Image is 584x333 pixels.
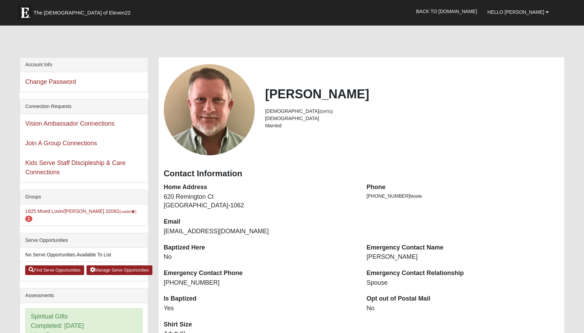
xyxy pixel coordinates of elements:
[25,159,125,176] a: Kids Serve Staff Discipleship & Care Connections
[164,243,356,252] dt: Baptized Here
[164,169,559,179] h3: Contact Information
[366,278,559,287] dd: Spouse
[265,87,559,101] h2: [PERSON_NAME]
[164,183,356,192] dt: Home Address
[164,217,356,226] dt: Email
[482,3,554,21] a: Hello [PERSON_NAME]
[366,183,559,192] dt: Phone
[164,64,255,155] a: View Fullsize Photo
[25,208,136,221] a: 1825 Mixed Lovin/[PERSON_NAME] 32092(Leader) 1
[25,140,97,147] a: Join A Group Connections
[20,248,148,262] li: No Serve Opportunities Available To List
[319,109,333,114] small: ([DATE])
[20,288,148,303] div: Assessments
[20,233,148,248] div: Serve Opportunities
[411,3,482,20] a: Back to [DOMAIN_NAME]
[33,9,130,16] span: The [DEMOGRAPHIC_DATA] of Eleven22
[265,108,559,115] li: [DEMOGRAPHIC_DATA]
[164,304,356,313] dd: Yes
[366,269,559,278] dt: Emergency Contact Relationship
[366,294,559,303] dt: Opt out of Postal Mail
[487,9,544,15] span: Hello [PERSON_NAME]
[366,243,559,252] dt: Emergency Contact Name
[25,216,32,222] span: number of pending members
[265,115,559,122] li: [DEMOGRAPHIC_DATA]
[366,193,559,200] li: [PHONE_NUMBER]
[164,269,356,278] dt: Emergency Contact Phone
[366,253,559,262] dd: [PERSON_NAME]
[265,122,559,129] li: Married
[119,209,137,214] small: (Leader )
[87,265,152,275] a: Manage Serve Opportunities
[18,6,32,20] img: Eleven22 logo
[25,120,114,127] a: Vision Ambassador Connections
[164,278,356,287] dd: [PHONE_NUMBER]
[164,253,356,262] dd: No
[25,265,84,275] a: Find Serve Opportunities
[25,78,76,85] a: Change Password
[366,304,559,313] dd: No
[20,190,148,204] div: Groups
[164,193,356,210] dd: 620 Remington Ct [GEOGRAPHIC_DATA]-1062
[410,194,422,199] span: Mobile
[20,99,148,114] div: Connection Requests
[20,58,148,72] div: Account Info
[164,294,356,303] dt: Is Baptized
[164,320,356,329] dt: Shirt Size
[164,227,356,236] dd: [EMAIL_ADDRESS][DOMAIN_NAME]
[14,2,152,20] a: The [DEMOGRAPHIC_DATA] of Eleven22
